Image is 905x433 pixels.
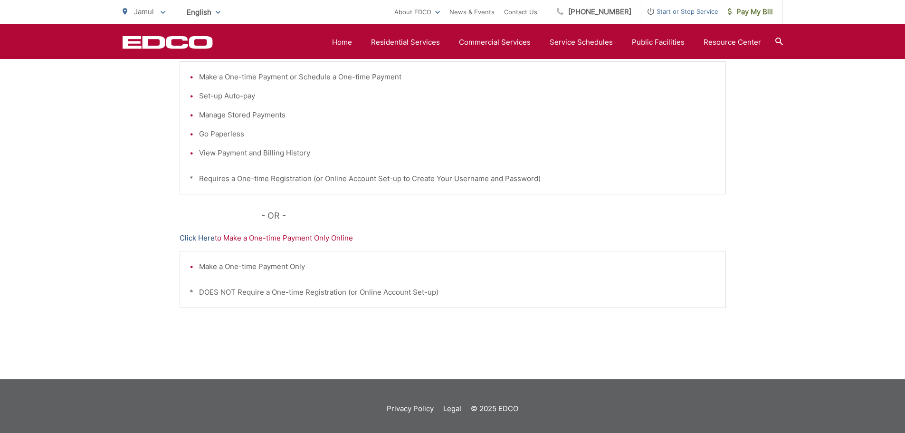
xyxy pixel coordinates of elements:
[199,90,716,102] li: Set-up Auto-pay
[190,287,716,298] p: * DOES NOT Require a One-time Registration (or Online Account Set-up)
[471,403,518,414] p: © 2025 EDCO
[449,6,495,18] a: News & Events
[123,36,213,49] a: EDCD logo. Return to the homepage.
[504,6,537,18] a: Contact Us
[728,6,773,18] span: Pay My Bill
[134,7,154,16] span: Jamul
[199,147,716,159] li: View Payment and Billing History
[199,71,716,83] li: Make a One-time Payment or Schedule a One-time Payment
[394,6,440,18] a: About EDCO
[550,37,613,48] a: Service Schedules
[190,173,716,184] p: * Requires a One-time Registration (or Online Account Set-up to Create Your Username and Password)
[261,209,726,223] p: - OR -
[632,37,685,48] a: Public Facilities
[443,403,461,414] a: Legal
[180,4,228,20] span: English
[180,232,215,244] a: Click Here
[371,37,440,48] a: Residential Services
[180,232,726,244] p: to Make a One-time Payment Only Online
[704,37,761,48] a: Resource Center
[332,37,352,48] a: Home
[199,109,716,121] li: Manage Stored Payments
[199,261,716,272] li: Make a One-time Payment Only
[387,403,434,414] a: Privacy Policy
[199,128,716,140] li: Go Paperless
[459,37,531,48] a: Commercial Services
